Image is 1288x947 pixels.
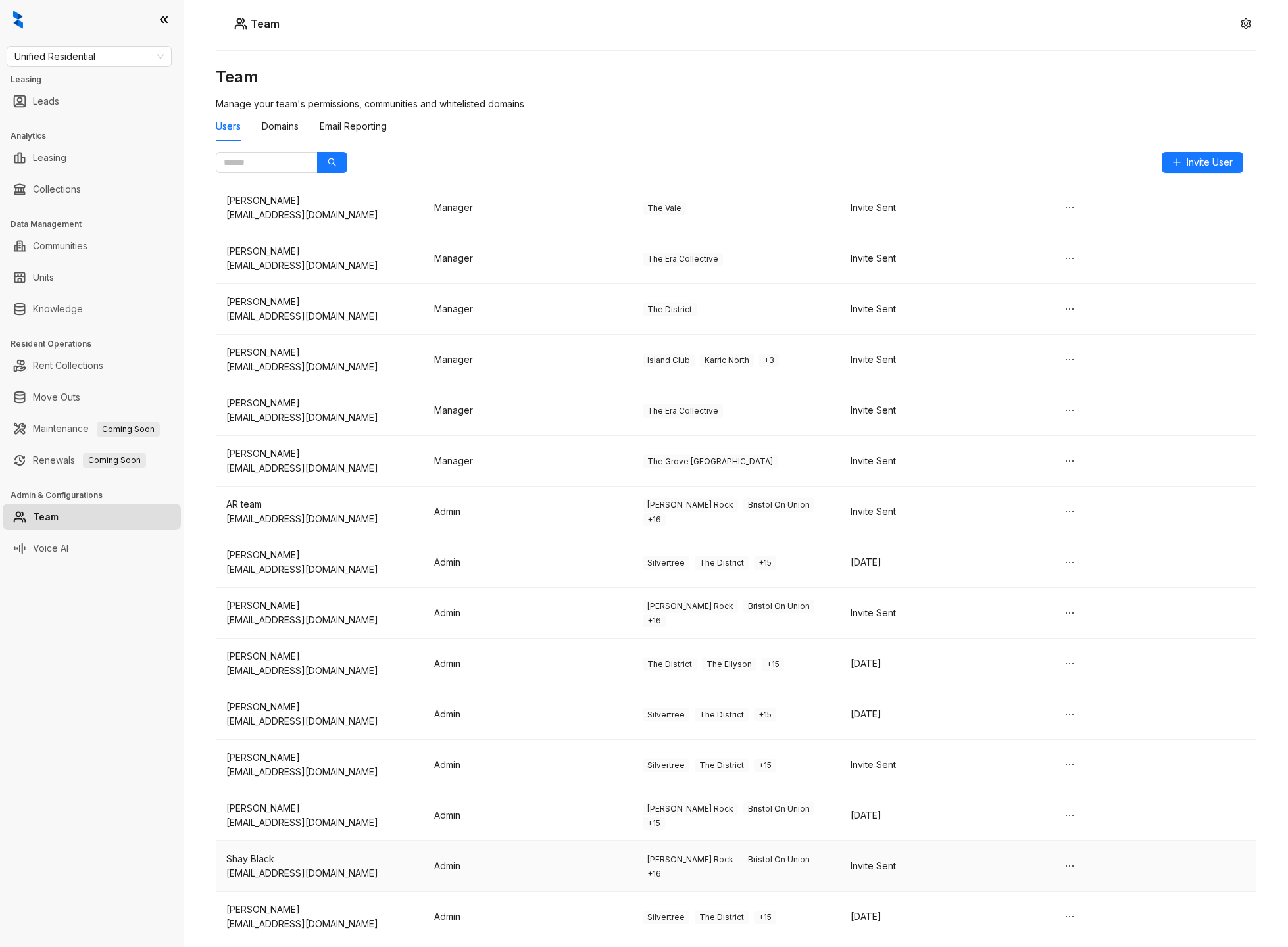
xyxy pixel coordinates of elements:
div: Invite Sent [851,302,1037,316]
span: + 15 [754,911,776,924]
td: Manager [424,335,632,385]
span: The Era Collective [643,404,723,418]
span: ellipsis [1064,658,1075,669]
div: [PERSON_NAME] [226,700,413,714]
span: Bristol On Union [743,600,814,613]
span: + 15 [754,708,776,721]
span: Silvertree [643,759,689,772]
td: Manager [424,284,632,335]
div: [PERSON_NAME] [226,801,413,815]
li: Rent Collections [3,352,181,379]
div: Invite Sent [851,606,1037,620]
div: [DATE] [851,910,1037,924]
td: Admin [424,639,632,689]
div: Invite Sent [851,403,1037,418]
a: Communities [33,233,87,259]
span: The District [695,708,749,721]
td: Admin [424,841,632,892]
span: ellipsis [1064,608,1075,618]
span: + 15 [754,556,776,570]
a: Leads [33,88,59,114]
div: [PERSON_NAME] [226,244,413,258]
div: [PERSON_NAME] [226,447,413,461]
li: Leads [3,88,181,114]
li: Units [3,264,181,291]
h3: Admin & Configurations [11,489,184,501]
li: Knowledge [3,296,181,322]
span: ellipsis [1064,911,1075,922]
span: The Vale [643,202,686,215]
span: Unified Residential [14,47,164,66]
h3: Team [216,66,1256,87]
div: Invite Sent [851,201,1037,215]
div: [PERSON_NAME] [226,396,413,410]
div: AR team [226,497,413,512]
span: + 16 [643,614,666,627]
div: [EMAIL_ADDRESS][DOMAIN_NAME] [226,461,413,475]
span: Bristol On Union [743,498,814,512]
div: [DATE] [851,656,1037,671]
td: Manager [424,436,632,487]
div: Invite Sent [851,251,1037,266]
div: [PERSON_NAME] [226,345,413,360]
span: The Grove [GEOGRAPHIC_DATA] [643,455,778,468]
span: The District [695,556,749,570]
li: Communities [3,233,181,259]
span: Manage your team's permissions, communities and whitelisted domains [216,98,524,109]
span: Coming Soon [97,422,160,437]
a: Units [33,264,54,291]
span: + 16 [643,513,666,526]
td: Admin [424,487,632,537]
span: The District [643,303,697,316]
span: + 15 [754,759,776,772]
span: Silvertree [643,556,689,570]
li: Voice AI [3,535,181,562]
div: [PERSON_NAME] [226,295,413,309]
div: [EMAIL_ADDRESS][DOMAIN_NAME] [226,866,413,881]
div: Domains [262,119,299,134]
span: ellipsis [1064,709,1075,719]
span: The District [643,658,697,671]
div: [DATE] [851,808,1037,823]
a: Move Outs [33,384,80,410]
span: Island Club [643,354,695,367]
span: ellipsis [1064,506,1075,517]
span: ellipsis [1064,861,1075,871]
div: [EMAIL_ADDRESS][DOMAIN_NAME] [226,208,413,222]
div: [PERSON_NAME] [226,902,413,917]
a: Rent Collections [33,352,103,379]
h3: Data Management [11,218,184,230]
span: Karric North [700,354,754,367]
div: Invite Sent [851,758,1037,772]
div: [EMAIL_ADDRESS][DOMAIN_NAME] [226,562,413,577]
span: The Ellyson [702,658,756,671]
span: [PERSON_NAME] Rock [643,853,738,866]
span: Coming Soon [83,453,146,468]
span: [PERSON_NAME] Rock [643,600,738,613]
div: [PERSON_NAME] [226,649,413,664]
td: Admin [424,537,632,588]
div: [DATE] [851,707,1037,721]
span: ellipsis [1064,810,1075,821]
span: ellipsis [1064,405,1075,416]
td: Manager [424,385,632,436]
div: [EMAIL_ADDRESS][DOMAIN_NAME] [226,714,413,729]
a: Voice AI [33,535,68,562]
span: ellipsis [1064,354,1075,365]
span: ellipsis [1064,760,1075,770]
h3: Analytics [11,130,184,142]
div: [EMAIL_ADDRESS][DOMAIN_NAME] [226,664,413,678]
div: [PERSON_NAME] [226,598,413,613]
li: Team [3,504,181,530]
div: Invite Sent [851,454,1037,468]
div: Invite Sent [851,352,1037,367]
span: ellipsis [1064,557,1075,568]
div: [EMAIL_ADDRESS][DOMAIN_NAME] [226,512,413,526]
span: + 15 [762,658,784,671]
span: Bristol On Union [743,802,814,815]
h3: Leasing [11,74,184,85]
li: Maintenance [3,416,181,442]
span: + 16 [643,867,666,881]
div: Users [216,119,241,134]
span: The Era Collective [643,253,723,266]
